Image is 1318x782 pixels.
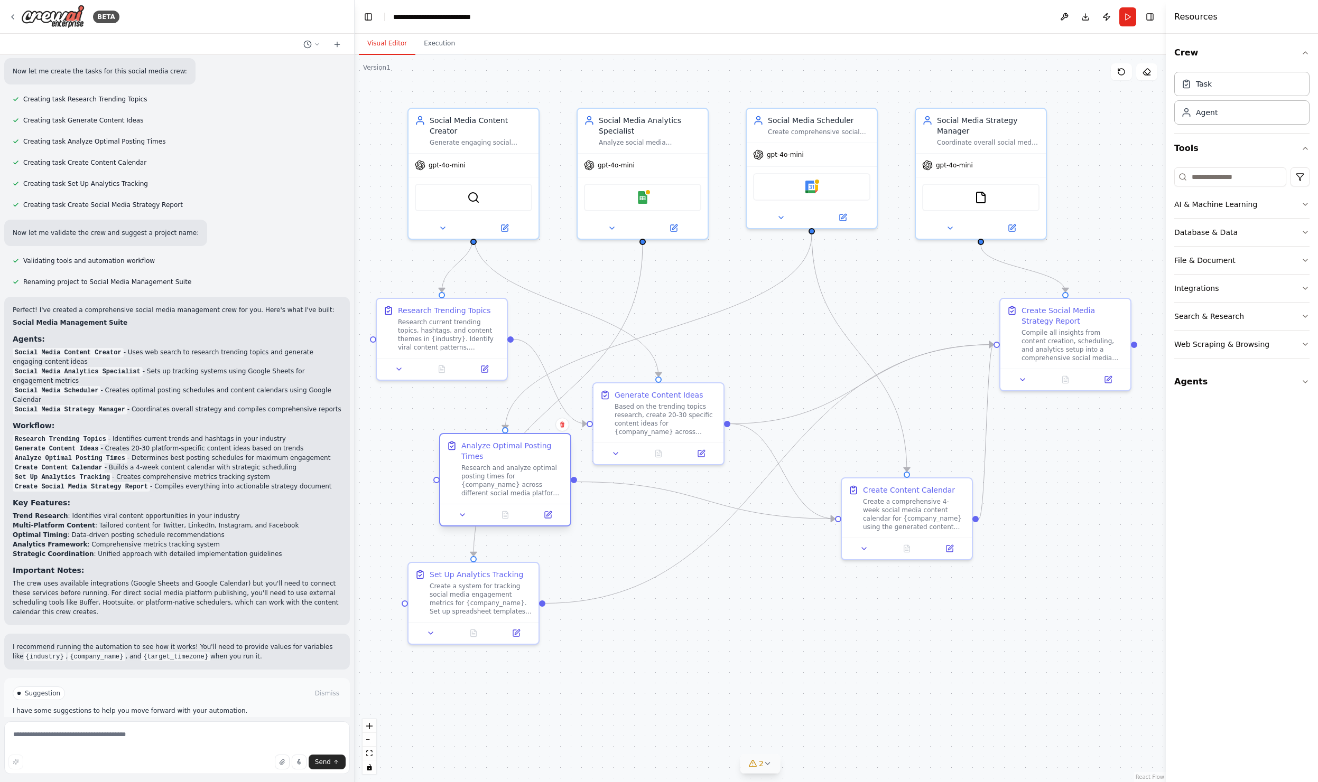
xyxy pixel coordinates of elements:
[13,540,341,549] li: : Comprehensive metrics tracking system
[363,733,376,747] button: zoom out
[363,63,391,72] div: Version 1
[407,108,540,240] div: Social Media Content CreatorGenerate engaging social media content ideas and create content based...
[13,530,341,540] li: : Data-driven posting schedule recommendations
[730,419,835,524] g: Edge from 8e440bf6-cc47-45ec-bbef-7b44ea529c3f to 6873b654-8a12-434a-89d9-2818d094e142
[468,245,648,556] g: Edge from 04ac9bc8-a607-4f56-815f-aec4f242c685 to 9b4ad763-9be8-4b6f-810b-e9dc77c4ad04
[292,755,307,769] button: Click to speak your automation idea
[415,33,463,55] button: Execution
[937,138,1039,147] div: Coordinate overall social media strategy, compile insights from all team members, and create comp...
[23,95,147,103] span: Creating task Research Trending Topics
[23,158,146,167] span: Creating task Create Content Calendar
[475,222,534,234] button: Open in side panel
[1174,311,1244,322] div: Search & Research
[23,116,143,125] span: Creating task Generate Content Ideas
[13,367,143,376] code: Social Media Analytics Specialist
[8,755,23,769] button: Improve this prompt
[530,508,566,521] button: Open in side panel
[13,566,84,574] strong: Important Notes:
[13,453,341,463] li: - Determines best posting schedules for maximum engagement
[577,108,709,240] div: Social Media Analytics SpecialistAnalyze social media engagement metrics, track performance acros...
[976,245,1071,292] g: Edge from 017c7a11-f46b-442b-a69d-494931d0afa0 to bcde45a9-9693-4967-bed8-d25615e987ac
[13,482,341,491] li: - Compiles everything into actionable strategy document
[13,434,341,444] li: - Identifies current trends and hashtags in your industry
[313,688,341,699] button: Dismiss
[1174,331,1310,358] button: Web Scraping & Browsing
[1136,774,1164,780] a: React Flow attribution
[545,340,994,609] g: Edge from 9b4ad763-9be8-4b6f-810b-e9dc77c4ad04 to bcde45a9-9693-4967-bed8-d25615e987ac
[461,464,564,497] div: Research and analyze optimal posting times for {company_name} across different social media platf...
[13,472,341,482] li: - Creates comprehensive metrics tracking system
[514,334,587,429] g: Edge from 75544701-2e5e-46f8-bb97-fe53bb9da344 to 8e440bf6-cc47-45ec-bbef-7b44ea529c3f
[466,363,503,375] button: Open in side panel
[13,642,341,661] p: I recommend running the automation to see how it works! You'll need to provide values for variabl...
[13,421,54,430] strong: Workflow:
[13,463,105,473] code: Create Content Calendar
[13,463,341,472] li: - Builds a 4-week content calendar with strategic scheduling
[1143,10,1157,24] button: Hide right sidebar
[398,305,491,316] div: Research Trending Topics
[13,498,70,507] strong: Key Features:
[1090,373,1126,386] button: Open in side panel
[615,390,703,400] div: Generate Content Ideas
[1043,373,1088,386] button: No output available
[430,569,523,580] div: Set Up Analytics Tracking
[13,550,94,558] strong: Strategic Coordination
[1022,305,1124,326] div: Create Social Media Strategy Report
[13,435,108,444] code: Research Trending Topics
[439,435,571,529] div: Analyze Optimal Posting TimesResearch and analyze optimal posting times for {company_name} across...
[767,150,804,159] span: gpt-4o-mini
[93,11,119,23] div: BETA
[599,115,701,136] div: Social Media Analytics Specialist
[13,444,100,454] code: Generate Content Ideas
[23,257,155,265] span: Validating tools and automation workflow
[1174,339,1269,350] div: Web Scraping & Browsing
[23,180,148,188] span: Creating task Set Up Analytics Tracking
[13,385,341,404] li: - Creates optimal posting schedules and content calendars using Google Calendar
[309,755,346,769] button: Send
[13,454,127,463] code: Analyze Optimal Posting Times
[13,67,187,76] p: Now let me create the tasks for this social media crew:
[636,447,681,460] button: No output available
[13,444,341,453] li: - Creates 20-30 platform-specific content ideas based on trends
[451,627,496,639] button: No output available
[644,222,703,234] button: Open in side panel
[299,38,324,51] button: Switch to previous chat
[363,719,376,774] div: React Flow controls
[13,511,341,521] li: : Identifies viral content opportunities in your industry
[363,747,376,760] button: fit view
[555,418,569,431] button: Delete node
[1174,11,1218,23] h4: Resources
[1174,303,1310,330] button: Search & Research
[13,405,127,414] code: Social Media Strategy Manager
[13,521,341,530] li: : Tailored content for Twitter, LinkedIn, Instagram, and Facebook
[730,340,994,429] g: Edge from 8e440bf6-cc47-45ec-bbef-7b44ea529c3f to bcde45a9-9693-4967-bed8-d25615e987ac
[979,340,994,524] g: Edge from 6873b654-8a12-434a-89d9-2818d094e142 to bcde45a9-9693-4967-bed8-d25615e987ac
[467,191,480,204] img: SerperDevTool
[746,108,878,229] div: Social Media SchedulerCreate comprehensive social media posting schedules, determine optimal post...
[13,348,124,357] code: Social Media Content Creator
[1174,38,1310,68] button: Crew
[13,579,341,617] p: The crew uses available integrations (Google Sheets and Google Calendar) but you'll need to conne...
[841,477,973,560] div: Create Content CalendarCreate a comprehensive 4-week social media content calendar for {company_n...
[376,298,508,381] div: Research Trending TopicsResearch current trending topics, hashtags, and content themes in {indust...
[1174,255,1236,266] div: File & Document
[885,542,930,555] button: No output available
[315,758,331,766] span: Send
[13,482,150,492] code: Create Social Media Strategy Report
[13,522,95,529] strong: Multi-Platform Content
[141,652,210,662] code: {target_timezone}
[23,201,183,209] span: Creating task Create Social Media Strategy Report
[1174,283,1219,294] div: Integrations
[577,477,835,524] g: Edge from acfedc2b-a6b4-4328-b67c-c6d1f7ad448d to 6873b654-8a12-434a-89d9-2818d094e142
[275,755,290,769] button: Upload files
[936,161,973,169] span: gpt-4o-mini
[1174,163,1310,367] div: Tools
[13,347,341,366] li: - Uses web search to research trending topics and generate engaging content ideas
[863,485,955,495] div: Create Content Calendar
[13,473,112,482] code: Set Up Analytics Tracking
[363,719,376,733] button: zoom in
[615,402,717,436] div: Based on the trending topics research, create 20-30 specific content ideas for {company_name} acr...
[24,652,66,662] code: {industry}
[982,222,1042,234] button: Open in side panel
[915,108,1047,240] div: Social Media Strategy ManagerCoordinate overall social media strategy, compile insights from all ...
